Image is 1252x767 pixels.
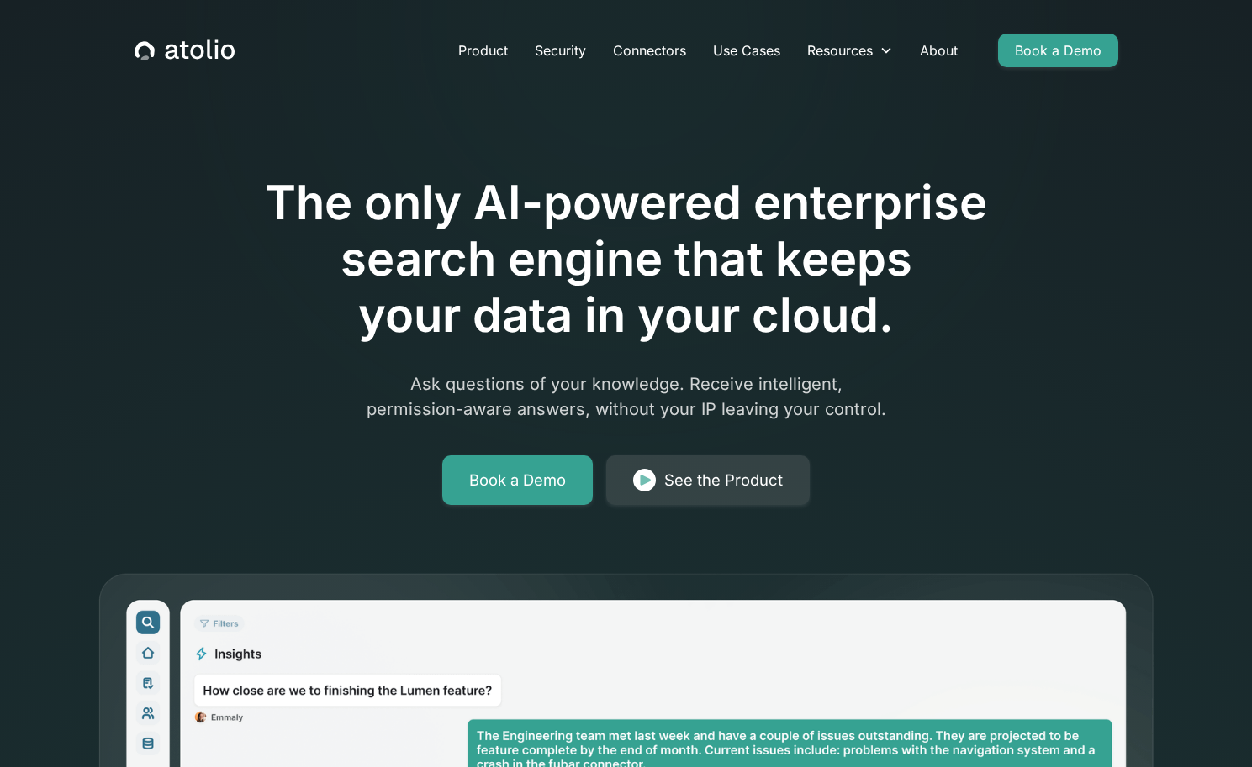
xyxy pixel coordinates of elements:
a: Use Cases [700,34,794,67]
div: Resources [794,34,906,67]
a: home [135,39,235,61]
a: Product [445,34,521,67]
div: See the Product [664,469,783,492]
a: About [906,34,971,67]
a: Connectors [600,34,700,67]
a: Book a Demo [442,455,593,506]
div: Resources [807,40,873,60]
a: Security [521,34,600,67]
p: Ask questions of your knowledge. Receive intelligent, permission-aware answers, without your IP l... [304,371,949,422]
a: Book a Demo [998,34,1118,67]
a: See the Product [606,455,810,506]
h1: The only AI-powered enterprise search engine that keeps your data in your cloud. [196,175,1057,344]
